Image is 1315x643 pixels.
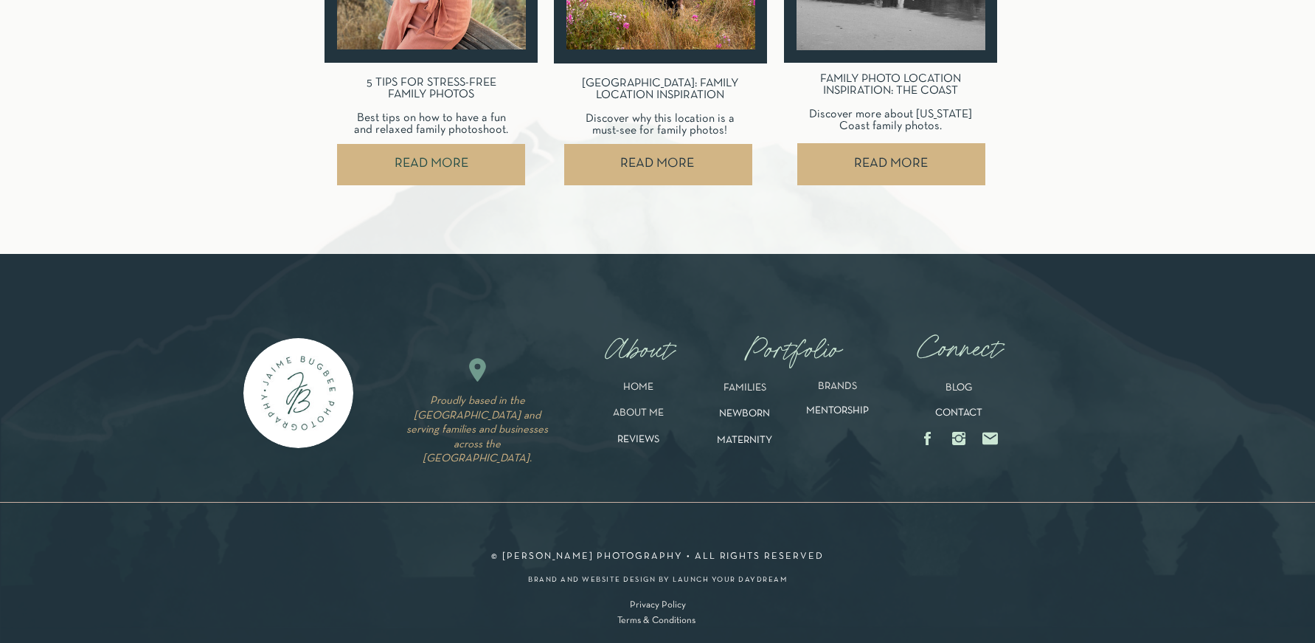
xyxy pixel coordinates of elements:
a: CONTACT [922,408,996,421]
a: Terms & Conditions [617,616,698,632]
a: FAMILIES [709,382,781,399]
a: READ MORE [797,144,985,185]
a: BLOG [922,382,995,401]
a: ABOUT ME [588,408,690,425]
a: READ MORE [566,144,749,185]
a: FAMILY PHOTO LOCATION INSPIRATION: THE COASTDiscover more about [US_STATE] Coast family photos. [797,73,985,143]
a: MATERNITY [694,435,796,452]
p: © [PERSON_NAME] PHOTOGRAPHY • all rights reserved [391,552,925,562]
a: BRANDS [795,381,881,405]
a: HOME [588,382,690,399]
a: MENTORSHIP [791,405,885,428]
a: NEWBORN [707,408,783,425]
a: REVIEWS [588,435,690,452]
a: 5 TIPS FOR STRESS-FREE FAMILY PHOTOSBest tips on how to have a fun and relaxed family photoshoot. [347,77,516,140]
i: Proudly based in the [GEOGRAPHIC_DATA] and serving families and businesses across the [GEOGRAPHIC... [406,396,548,464]
a: Privacy Policy [617,601,700,616]
nav: Portfolio [729,334,856,365]
h3: FAMILY PHOTO LOCATION INSPIRATION: THE COAST Discover more about [US_STATE] Coast family photos. [797,73,985,143]
h3: [GEOGRAPHIC_DATA]: FAMILY LOCATION INSPIRATION Discover why this location is a must-see for famil... [572,78,749,139]
a: Connect [912,330,1005,360]
a: READ MORE [342,144,521,185]
h3: 5 TIPS FOR STRESS-FREE FAMILY PHOTOS Best tips on how to have a fun and relaxed family photoshoot. [347,77,516,140]
a: [GEOGRAPHIC_DATA]: FAMILY LOCATION INSPIRATIONDiscover why this location is a must-see for family... [572,78,749,139]
nav: About [588,334,690,365]
a: brand and website design by launch your daydream [391,577,925,586]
